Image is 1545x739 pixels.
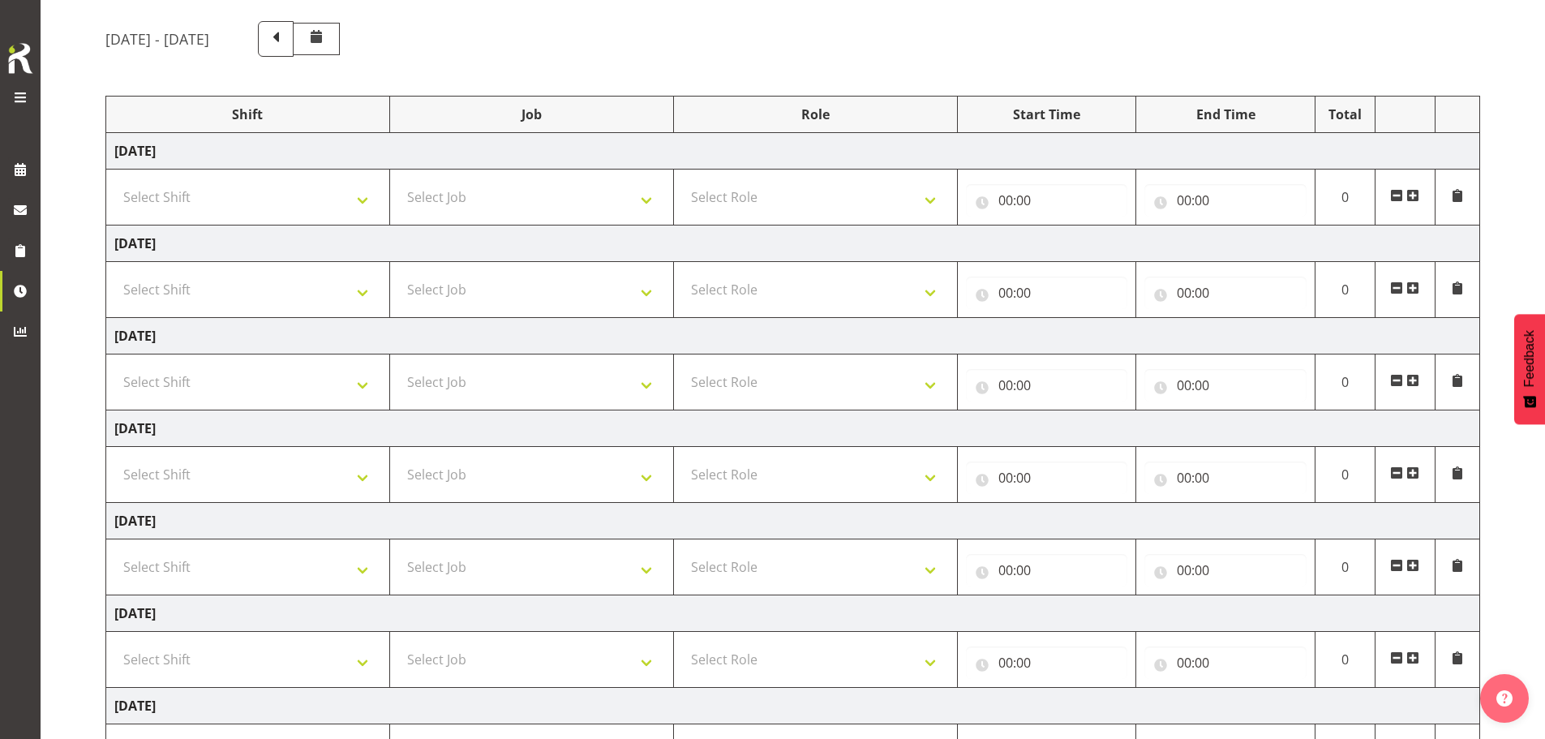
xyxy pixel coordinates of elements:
[1144,105,1307,124] div: End Time
[1514,314,1545,424] button: Feedback - Show survey
[106,226,1480,262] td: [DATE]
[1315,447,1375,503] td: 0
[1144,462,1307,494] input: Click to select...
[966,647,1128,679] input: Click to select...
[106,133,1480,170] td: [DATE]
[1315,354,1375,410] td: 0
[114,105,381,124] div: Shift
[106,688,1480,724] td: [DATE]
[105,30,209,48] h5: [DATE] - [DATE]
[1144,369,1307,402] input: Click to select...
[966,462,1128,494] input: Click to select...
[106,595,1480,632] td: [DATE]
[1144,184,1307,217] input: Click to select...
[1315,539,1375,595] td: 0
[1496,690,1513,707] img: help-xxl-2.png
[106,318,1480,354] td: [DATE]
[1144,647,1307,679] input: Click to select...
[682,105,949,124] div: Role
[1324,105,1367,124] div: Total
[4,41,36,76] img: Rosterit icon logo
[966,369,1128,402] input: Click to select...
[1315,170,1375,226] td: 0
[1522,330,1537,387] span: Feedback
[966,184,1128,217] input: Click to select...
[1144,277,1307,309] input: Click to select...
[966,554,1128,586] input: Click to select...
[1315,262,1375,318] td: 0
[106,410,1480,447] td: [DATE]
[966,277,1128,309] input: Click to select...
[966,105,1128,124] div: Start Time
[1315,632,1375,688] td: 0
[106,503,1480,539] td: [DATE]
[398,105,665,124] div: Job
[1144,554,1307,586] input: Click to select...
